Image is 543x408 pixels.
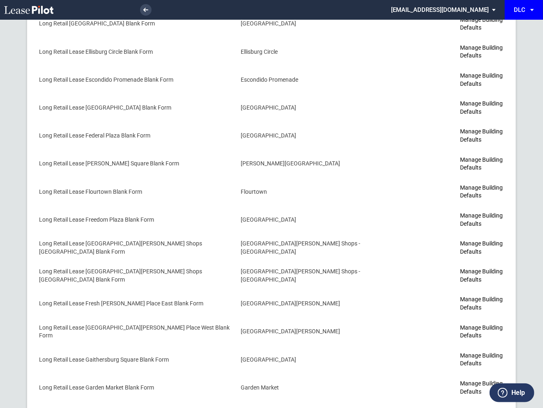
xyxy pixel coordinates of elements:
[490,383,534,402] button: Help
[235,374,384,402] td: Garden Market
[28,10,235,38] td: Long Retail [GEOGRAPHIC_DATA] Blank Form
[28,178,235,206] td: Long Retail Lease Flourtown Blank Form
[235,66,384,94] td: Escondido Promenade
[235,290,384,318] td: [GEOGRAPHIC_DATA][PERSON_NAME]
[460,268,503,283] a: Manage Building Defaults
[235,10,384,38] td: [GEOGRAPHIC_DATA]
[28,150,235,178] td: Long Retail Lease [PERSON_NAME] Square Blank Form
[514,6,525,14] div: DLC
[460,100,503,115] a: Manage Building Defaults
[28,290,235,318] td: Long Retail Lease Fresh [PERSON_NAME] Place East Blank Form
[235,94,384,122] td: [GEOGRAPHIC_DATA]
[460,128,503,143] a: Manage Building Defaults
[460,380,503,395] a: Manage Building Defaults
[460,72,503,87] a: Manage Building Defaults
[28,94,235,122] td: Long Retail Lease [GEOGRAPHIC_DATA] Blank Form
[235,318,384,346] td: [GEOGRAPHIC_DATA][PERSON_NAME]
[28,346,235,374] td: Long Retail Lease Gaithersburg Square Blank Form
[28,318,235,346] td: Long Retail Lease [GEOGRAPHIC_DATA][PERSON_NAME] Place West Blank Form
[235,150,384,178] td: [PERSON_NAME][GEOGRAPHIC_DATA]
[235,206,384,234] td: [GEOGRAPHIC_DATA]
[460,324,503,339] a: Manage Building Defaults
[460,156,503,171] a: Manage Building Defaults
[28,206,235,234] td: Long Retail Lease Freedom Plaza Blank Form
[28,122,235,150] td: Long Retail Lease Federal Plaza Blank Form
[28,66,235,94] td: Long Retail Lease Escondido Promenade Blank Form
[460,184,503,199] a: Manage Building Defaults
[511,387,525,398] label: Help
[460,240,503,255] a: Manage Building Defaults
[28,234,235,262] td: Long Retail Lease [GEOGRAPHIC_DATA][PERSON_NAME] Shops [GEOGRAPHIC_DATA] Blank Form
[460,44,503,59] a: Manage Building Defaults
[235,262,384,290] td: [GEOGRAPHIC_DATA][PERSON_NAME] Shops - [GEOGRAPHIC_DATA]
[28,262,235,290] td: Long Retail Lease [GEOGRAPHIC_DATA][PERSON_NAME] Shops [GEOGRAPHIC_DATA] Blank Form
[28,374,235,402] td: Long Retail Lease Garden Market Blank Form
[235,38,384,66] td: Ellisburg Circle
[235,178,384,206] td: Flourtown
[235,234,384,262] td: [GEOGRAPHIC_DATA][PERSON_NAME] Shops - [GEOGRAPHIC_DATA]
[460,352,503,367] a: Manage Building Defaults
[235,346,384,374] td: [GEOGRAPHIC_DATA]
[235,122,384,150] td: [GEOGRAPHIC_DATA]
[460,212,503,227] a: Manage Building Defaults
[460,296,503,311] a: Manage Building Defaults
[28,38,235,66] td: Long Retail Lease Ellisburg Circle Blank Form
